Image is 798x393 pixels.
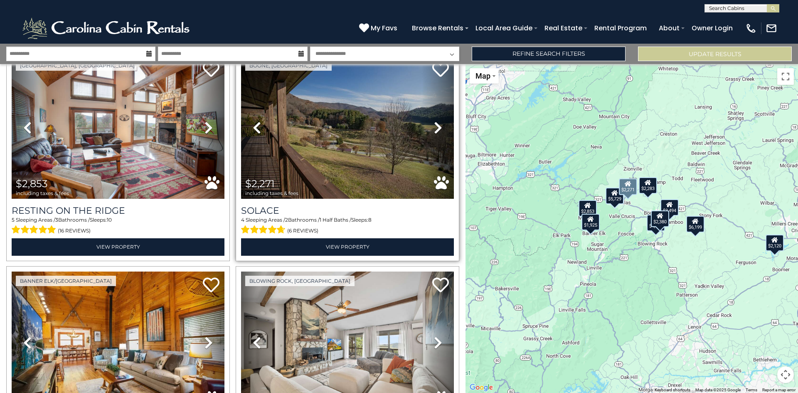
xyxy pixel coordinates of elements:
[470,68,499,84] button: Change map style
[16,276,116,286] a: Banner Elk/[GEOGRAPHIC_DATA]
[468,382,495,393] img: Google
[647,215,665,231] div: $4,198
[686,215,704,232] div: $6,199
[746,388,757,392] a: Terms (opens in new tab)
[107,217,112,223] span: 10
[475,72,490,80] span: Map
[241,238,454,255] a: View Property
[55,217,58,223] span: 3
[619,178,637,195] div: $2,271
[777,68,794,85] button: Toggle fullscreen view
[432,277,449,294] a: Add to favorites
[12,216,224,236] div: Sleeping Areas / Bathrooms / Sleeps:
[12,205,224,216] a: Resting on the Ridge
[12,217,15,223] span: 5
[745,22,757,34] img: phone-regular-white.png
[408,21,468,35] a: Browse Rentals
[766,22,777,34] img: mail-regular-white.png
[371,23,397,33] span: My Favs
[359,23,399,34] a: My Favs
[12,238,224,255] a: View Property
[16,178,48,190] span: $2,853
[285,217,288,223] span: 2
[245,276,355,286] a: Blowing Rock, [GEOGRAPHIC_DATA]
[777,366,794,383] button: Map camera controls
[241,217,244,223] span: 4
[606,188,624,204] div: $5,729
[471,21,537,35] a: Local Area Guide
[245,178,275,190] span: $2,271
[639,177,657,193] div: $2,283
[651,210,669,227] div: $2,380
[320,217,351,223] span: 1 Half Baths /
[241,205,454,216] a: Solace
[581,214,600,230] div: $1,925
[432,61,449,79] a: Add to favorites
[245,60,332,71] a: Boone, [GEOGRAPHIC_DATA]
[655,21,684,35] a: About
[766,234,784,251] div: $2,120
[695,388,741,392] span: Map data ©2025 Google
[590,21,651,35] a: Rental Program
[660,199,679,216] div: $3,494
[58,225,91,236] span: (16 reviews)
[241,56,454,199] img: thumbnail_163259885.jpeg
[12,56,224,199] img: thumbnail_163276791.jpeg
[687,21,737,35] a: Owner Login
[21,16,193,41] img: White-1-2.png
[241,216,454,236] div: Sleeping Areas / Bathrooms / Sleeps:
[16,190,69,196] span: including taxes & fees
[655,387,690,393] button: Keyboard shortcuts
[245,190,298,196] span: including taxes & fees
[762,388,796,392] a: Report a map error
[579,200,597,217] div: $2,853
[472,47,626,61] a: Refine Search Filters
[540,21,586,35] a: Real Estate
[638,47,792,61] button: Update Results
[203,277,219,294] a: Add to favorites
[287,225,318,236] span: (6 reviews)
[16,60,139,71] a: [GEOGRAPHIC_DATA], [GEOGRAPHIC_DATA]
[368,217,372,223] span: 8
[468,382,495,393] a: Open this area in Google Maps (opens a new window)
